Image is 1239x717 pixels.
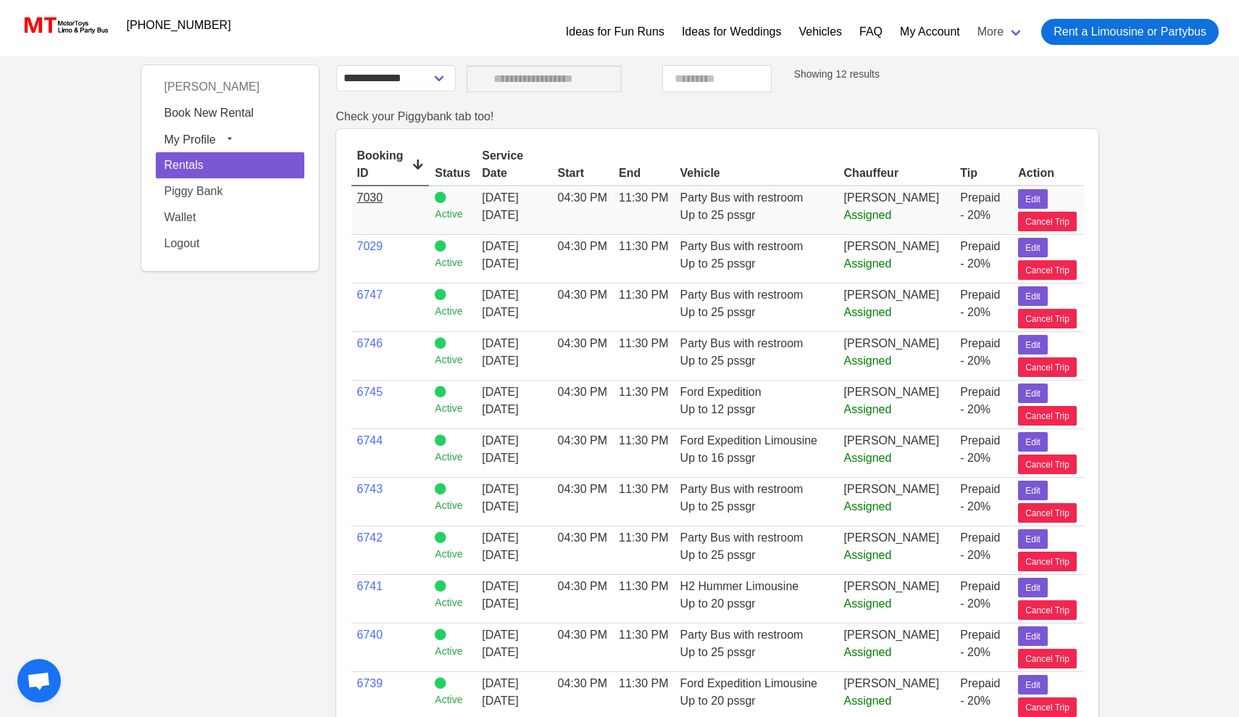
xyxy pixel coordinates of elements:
[1018,289,1048,301] a: Edit
[1018,629,1048,641] a: Edit
[482,191,518,204] span: [DATE]
[1025,533,1040,546] span: Edit
[435,547,470,562] small: Active
[844,386,940,398] span: [PERSON_NAME]
[960,434,1000,464] span: Prepaid - 20%
[619,191,668,204] span: 11:30 PM
[1018,580,1048,592] a: Edit
[482,386,518,398] span: [DATE]
[1025,652,1069,666] span: Cancel Trip
[1025,604,1069,617] span: Cancel Trip
[1054,23,1206,41] span: Rent a Limousine or Partybus
[680,289,804,301] span: Party Bus with restroom
[619,531,668,544] span: 11:30 PM
[482,401,546,418] span: [DATE]
[900,23,960,41] a: My Account
[1018,626,1048,646] button: Edit
[1041,19,1219,45] a: Rent a Limousine or Partybus
[619,240,668,252] span: 11:30 PM
[1025,679,1040,692] span: Edit
[619,337,668,349] span: 11:30 PM
[844,257,892,270] span: Assigned
[357,531,383,544] a: 6742
[844,677,940,689] span: [PERSON_NAME]
[1018,503,1077,523] button: Cancel Trip
[482,255,546,273] span: [DATE]
[1018,697,1077,717] button: Cancel Trip
[435,692,470,708] small: Active
[357,337,383,349] a: 6746
[164,133,216,145] span: My Profile
[960,191,1000,221] span: Prepaid - 20%
[680,646,756,658] span: Up to 25 pssgr
[1018,432,1048,452] button: Edit
[357,289,383,301] a: 6747
[1025,241,1040,254] span: Edit
[960,677,1000,707] span: Prepaid - 20%
[482,629,518,641] span: [DATE]
[844,629,940,641] span: [PERSON_NAME]
[844,355,892,367] span: Assigned
[844,500,892,513] span: Assigned
[844,306,892,318] span: Assigned
[1018,260,1077,280] button: Cancel Trip
[680,355,756,367] span: Up to 25 pssgr
[1018,434,1048,447] a: Edit
[435,401,470,416] small: Active
[1018,455,1077,474] button: Cancel Trip
[17,659,61,703] a: Open chat
[1025,361,1069,374] span: Cancel Trip
[798,23,842,41] a: Vehicles
[1025,507,1069,520] span: Cancel Trip
[156,204,304,231] a: Wallet
[1025,193,1040,206] span: Edit
[156,231,304,257] a: Logout
[435,644,470,659] small: Active
[357,386,383,398] a: 6745
[844,483,940,495] span: [PERSON_NAME]
[794,68,880,80] small: Showing 12 results
[558,531,607,544] span: 04:30 PM
[680,191,804,204] span: Party Bus with restroom
[680,531,804,544] span: Party Bus with restroom
[844,337,940,349] span: [PERSON_NAME]
[844,531,940,544] span: [PERSON_NAME]
[1018,406,1077,426] button: Cancel Trip
[1025,484,1040,497] span: Edit
[680,337,804,349] span: Party Bus with restroom
[680,580,799,592] span: H2 Hummer Limousine
[969,13,1032,51] a: More
[1025,339,1040,352] span: Edit
[680,403,756,415] span: Up to 12 pssgr
[680,257,756,270] span: Up to 25 pssgr
[1025,290,1040,303] span: Edit
[1025,701,1069,714] span: Cancel Trip
[619,289,668,301] span: 11:30 PM
[1018,529,1048,549] button: Edit
[435,449,470,465] small: Active
[619,165,668,182] div: End
[558,580,607,592] span: 04:30 PM
[844,191,940,204] span: [PERSON_NAME]
[1018,337,1048,349] a: Edit
[1025,387,1040,400] span: Edit
[680,483,804,495] span: Party Bus with restroom
[619,677,668,689] span: 11:30 PM
[482,289,518,301] span: [DATE]
[680,165,833,182] div: Vehicle
[435,165,470,182] div: Status
[619,386,668,398] span: 11:30 PM
[156,100,304,126] a: Book New Rental
[844,209,892,221] span: Assigned
[336,109,1098,123] h2: Check your Piggybank tab too!
[960,629,1000,658] span: Prepaid - 20%
[558,165,607,182] div: Start
[482,449,546,467] span: [DATE]
[960,531,1000,561] span: Prepaid - 20%
[435,352,470,368] small: Active
[844,240,940,252] span: [PERSON_NAME]
[357,580,383,592] a: 6741
[1025,436,1040,449] span: Edit
[357,191,383,204] a: 7030
[844,646,892,658] span: Assigned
